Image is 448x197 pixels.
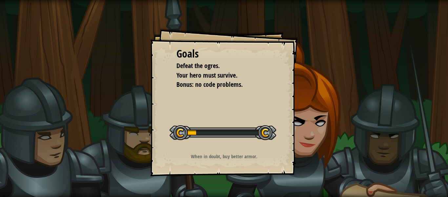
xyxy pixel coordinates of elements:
[168,80,270,89] li: Bonus: no code problems.
[176,46,272,62] div: Goals
[176,71,237,80] span: Your hero must survive.
[176,61,220,70] span: Defeat the ogres.
[158,153,290,160] p: When in doubt, buy better armor.
[168,71,270,80] li: Your hero must survive.
[176,80,243,89] span: Bonus: no code problems.
[168,61,270,71] li: Defeat the ogres.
